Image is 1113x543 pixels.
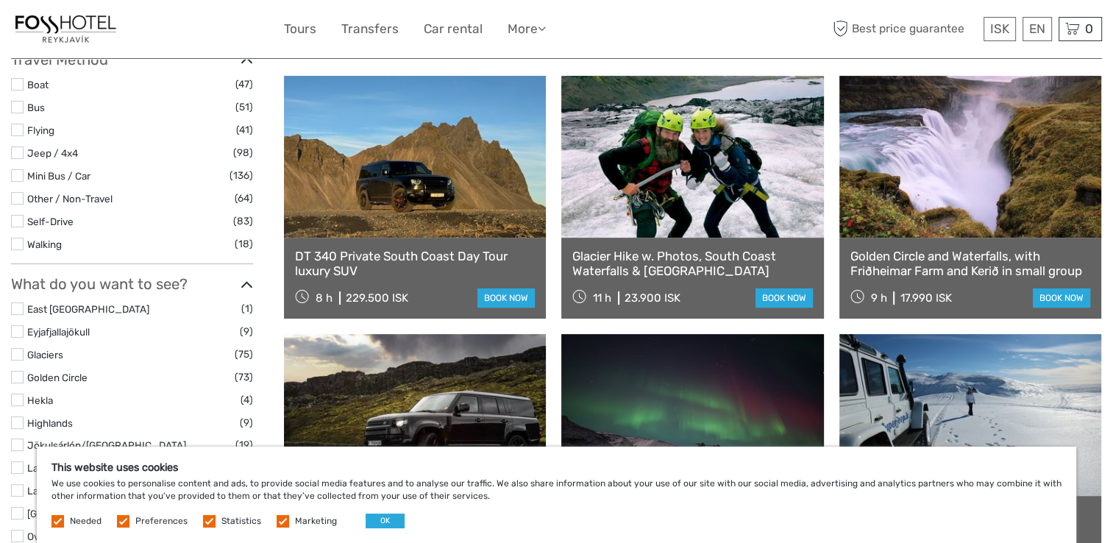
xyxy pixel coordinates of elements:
[424,18,483,40] a: Car rental
[235,99,253,116] span: (51)
[316,291,333,305] span: 8 h
[27,485,109,497] a: Landmannalaugar
[755,288,813,308] a: book now
[27,170,90,182] a: Mini Bus / Car
[295,249,535,279] a: DT 340 Private South Coast Day Tour luxury SUV
[27,193,113,205] a: Other / Non-Travel
[27,508,127,519] a: [GEOGRAPHIC_DATA]
[27,372,88,383] a: Golden Circle
[240,414,253,431] span: (9)
[593,291,611,305] span: 11 h
[241,391,253,408] span: (4)
[235,235,253,252] span: (18)
[27,79,49,90] a: Boat
[1033,288,1090,308] a: book now
[284,18,316,40] a: Tours
[625,291,680,305] div: 23.900 ISK
[508,18,546,40] a: More
[233,213,253,230] span: (83)
[230,167,253,184] span: (136)
[11,11,120,47] img: 1357-20722262-a0dc-4fd2-8fc5-b62df901d176_logo_small.jpg
[27,303,149,315] a: East [GEOGRAPHIC_DATA]
[870,291,886,305] span: 9 h
[241,300,253,317] span: (1)
[235,346,253,363] span: (75)
[37,447,1076,543] div: We use cookies to personalise content and ads, to provide social media features and to analyse ou...
[27,462,85,474] a: Lake Mývatn
[27,216,74,227] a: Self-Drive
[169,23,187,40] button: Open LiveChat chat widget
[900,291,951,305] div: 17.990 ISK
[850,249,1090,279] a: Golden Circle and Waterfalls, with Friðheimar Farm and Kerið in small group
[233,144,253,161] span: (98)
[572,249,812,279] a: Glacier Hike w. Photos, South Coast Waterfalls & [GEOGRAPHIC_DATA]
[1083,21,1095,36] span: 0
[27,147,78,159] a: Jeep / 4x4
[27,326,90,338] a: Eyjafjallajökull
[240,323,253,340] span: (9)
[236,121,253,138] span: (41)
[135,515,188,528] label: Preferences
[27,238,62,250] a: Walking
[27,349,63,361] a: Glaciers
[235,369,253,386] span: (73)
[990,21,1009,36] span: ISK
[70,515,102,528] label: Needed
[346,291,408,305] div: 229.500 ISK
[477,288,535,308] a: book now
[1023,17,1052,41] div: EN
[341,18,399,40] a: Transfers
[11,275,253,293] h3: What do you want to see?
[27,102,45,113] a: Bus
[11,51,253,68] h3: Travel Method
[829,17,980,41] span: Best price guarantee
[27,394,53,406] a: Hekla
[21,26,166,38] p: We're away right now. Please check back later!
[295,515,337,528] label: Marketing
[235,76,253,93] span: (47)
[366,514,405,528] button: OK
[27,439,186,451] a: Jökulsárlón/[GEOGRAPHIC_DATA]
[27,124,54,136] a: Flying
[27,417,73,429] a: Highlands
[221,515,261,528] label: Statistics
[27,530,110,542] a: Over The Holidays
[235,436,253,453] span: (19)
[235,190,253,207] span: (64)
[51,461,1062,474] h5: This website uses cookies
